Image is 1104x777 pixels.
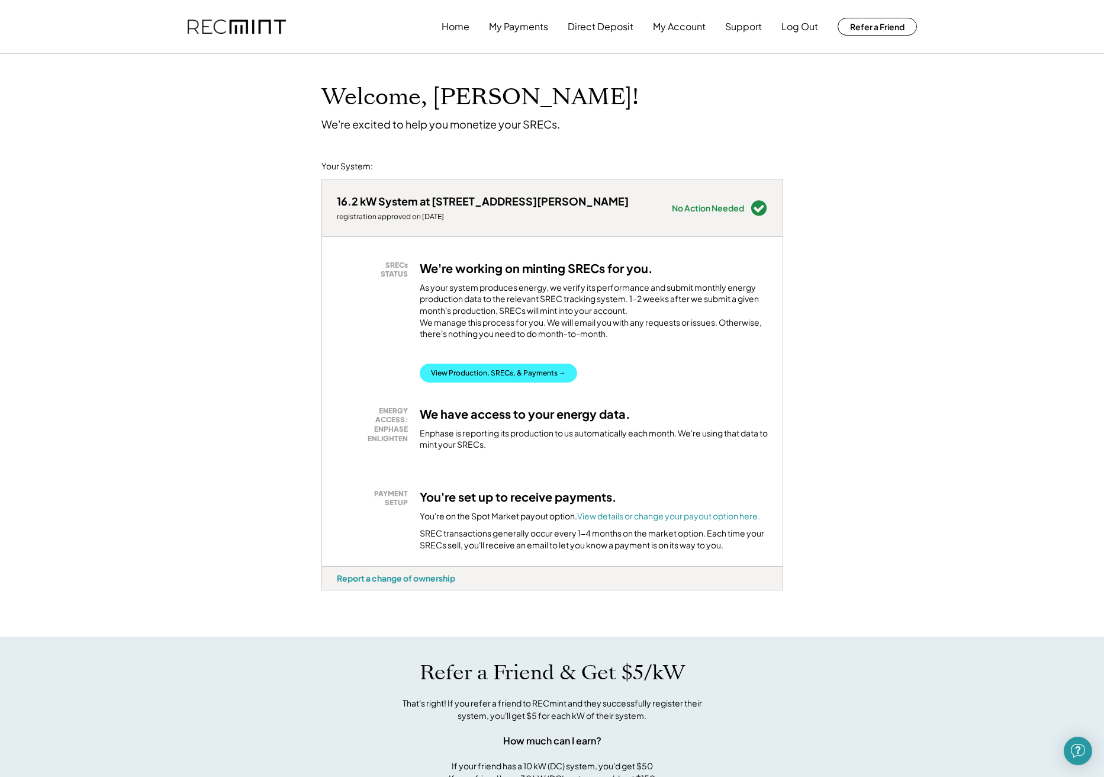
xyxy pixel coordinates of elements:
button: My Account [653,15,706,38]
div: ENERGY ACCESS: ENPHASE ENLIGHTEN [343,406,408,443]
button: View Production, SRECs, & Payments → [420,364,577,383]
button: Direct Deposit [568,15,633,38]
div: That's right! If you refer a friend to RECmint and they successfully register their system, you'l... [390,697,715,722]
div: Open Intercom Messenger [1064,737,1092,765]
button: Refer a Friend [838,18,917,36]
div: You're on the Spot Market payout option. [420,510,760,522]
div: PAYMENT SETUP [343,489,408,508]
h3: We have access to your energy data. [420,406,630,422]
div: We're excited to help you monetize your SRECs. [321,117,560,131]
div: As your system produces energy, we verify its performance and submit monthly energy production da... [420,282,768,346]
div: Enphase is reporting its production to us automatically each month. We're using that data to mint... [420,428,768,451]
h1: Welcome, [PERSON_NAME]! [321,84,639,111]
h3: We're working on minting SRECs for you. [420,261,653,276]
button: My Payments [489,15,548,38]
div: How much can I earn? [503,734,601,748]
div: SRECs STATUS [343,261,408,279]
div: No Action Needed [672,204,744,212]
h1: Refer a Friend & Get $5/kW [420,660,685,685]
h3: You're set up to receive payments. [420,489,617,505]
button: Home [442,15,469,38]
div: tbwaijmx - VA Distributed [321,590,362,595]
div: Your System: [321,160,373,172]
div: 16.2 kW System at [STREET_ADDRESS][PERSON_NAME] [337,194,629,208]
button: Log Out [781,15,818,38]
button: Support [725,15,762,38]
div: registration approved on [DATE] [337,212,629,221]
img: recmint-logotype%403x.png [188,20,286,34]
div: Report a change of ownership [337,573,455,583]
div: SREC transactions generally occur every 1-4 months on the market option. Each time your SRECs sel... [420,528,768,551]
a: View details or change your payout option here. [577,510,760,521]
